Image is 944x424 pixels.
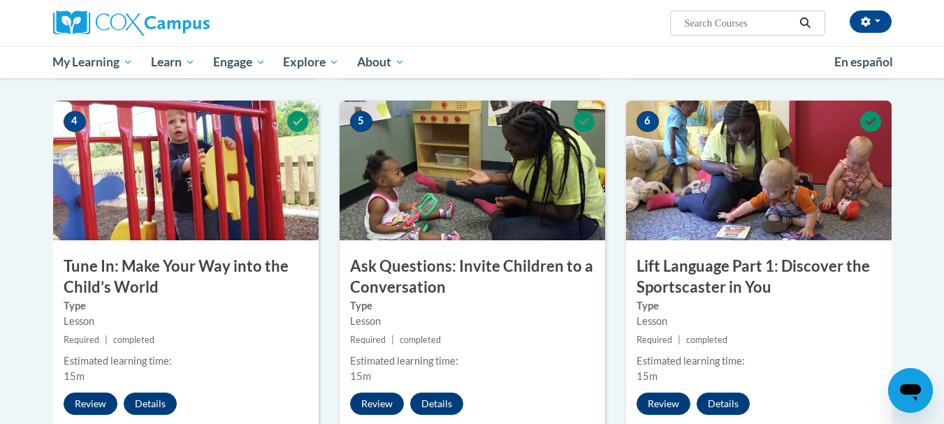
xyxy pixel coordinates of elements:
a: En español [825,47,902,77]
span: 4 [64,111,86,132]
div: Lesson [350,314,595,329]
a: Cox Campus [53,10,319,36]
span: About [357,54,405,71]
span: 6 [637,111,659,132]
a: My Learning [44,46,143,78]
img: Course Image [53,101,319,240]
label: Type [350,298,595,314]
button: Details [124,393,177,415]
span: 15m [637,370,658,382]
span: Required [637,335,672,345]
a: About [348,46,414,78]
a: Explore [274,46,348,78]
span: Required [350,335,386,345]
div: Estimated learning time: [637,353,881,369]
div: Estimated learning time: [350,353,595,369]
button: Account Settings [850,10,892,33]
span: completed [686,335,727,345]
img: Cox Campus [53,10,210,36]
span: Learn [151,54,195,71]
div: Estimated learning time: [64,353,308,369]
span: completed [400,335,441,345]
span: My Learning [52,54,133,71]
div: Main menu [32,46,913,78]
span: 5 [350,111,372,132]
div: Lesson [64,314,308,329]
div: Lesson [637,314,881,329]
a: Learn [142,46,204,78]
h3: Lift Language Part 1: Discover the Sportscaster in You [626,256,892,299]
iframe: Button to launch messaging window [888,368,933,413]
span: Explore [283,54,339,71]
button: Details [697,393,750,415]
button: Review [350,393,404,415]
span: Engage [213,54,266,71]
span: completed [113,335,154,345]
span: | [105,335,108,345]
span: | [678,335,681,345]
a: Engage [204,46,275,78]
input: Search Courses [683,15,794,31]
img: Course Image [340,101,605,240]
img: Course Image [626,101,892,240]
span: 15m [64,370,85,382]
label: Type [637,298,881,314]
span: 15m [350,370,371,382]
button: Review [637,393,690,415]
button: Search [794,15,815,31]
h3: Ask Questions: Invite Children to a Conversation [340,256,605,299]
label: Type [64,298,308,314]
span: | [391,335,394,345]
span: En español [834,54,893,69]
button: Review [64,393,117,415]
span: Required [64,335,99,345]
h3: Tune In: Make Your Way into the Child’s World [53,256,319,299]
button: Details [410,393,463,415]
